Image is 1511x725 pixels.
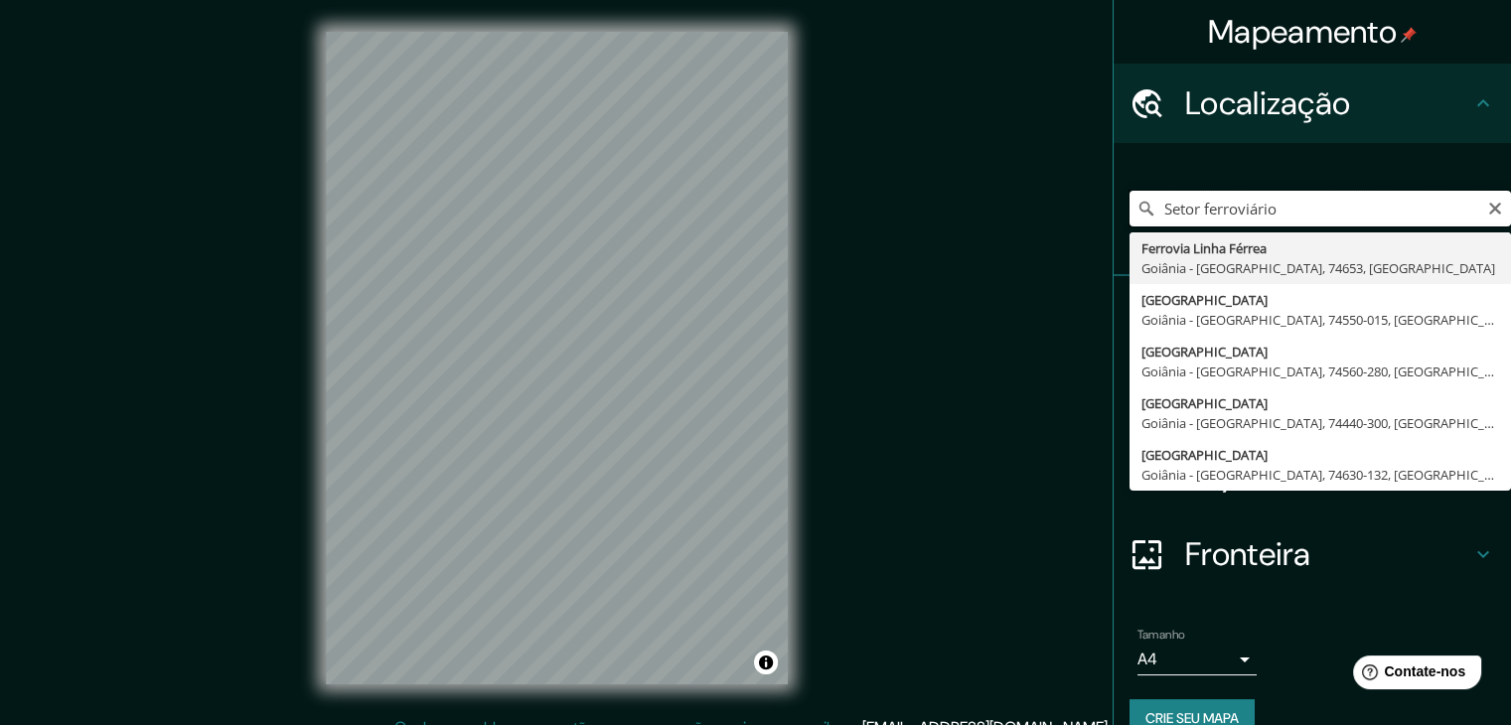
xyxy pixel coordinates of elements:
[1137,644,1257,675] div: A4
[1401,27,1417,43] img: pin-icon.png
[754,651,778,674] button: Alternar atribuição
[1137,627,1185,643] font: Tamanho
[1141,291,1268,309] font: [GEOGRAPHIC_DATA]
[1141,259,1495,277] font: Goiânia - [GEOGRAPHIC_DATA], 74653, [GEOGRAPHIC_DATA]
[1141,446,1268,464] font: [GEOGRAPHIC_DATA]
[1141,394,1268,412] font: [GEOGRAPHIC_DATA]
[1114,64,1511,143] div: Localização
[1487,198,1503,217] button: Claro
[1141,343,1268,361] font: [GEOGRAPHIC_DATA]
[1114,276,1511,356] div: Alfinetes
[1141,239,1267,257] font: Ferrovia Linha Férrea
[326,32,788,684] canvas: Mapa
[1130,191,1511,226] input: Escolha sua cidade ou área
[1208,11,1397,53] font: Mapeamento
[1137,649,1157,669] font: A4
[1114,356,1511,435] div: Estilo
[1185,82,1350,124] font: Localização
[1114,514,1511,594] div: Fronteira
[1334,648,1489,703] iframe: Iniciador de widget de ajuda
[1114,435,1511,514] div: Layout
[1185,533,1311,575] font: Fronteira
